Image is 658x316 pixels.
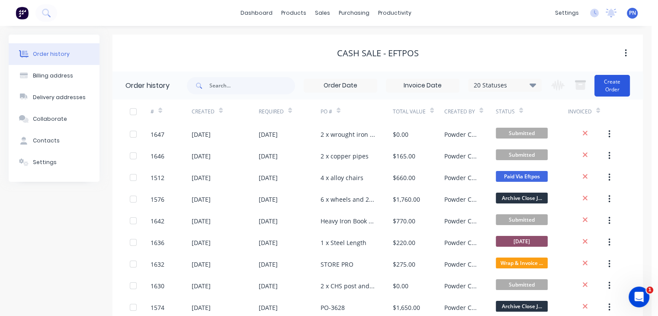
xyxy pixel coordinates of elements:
[259,173,278,182] div: [DATE]
[33,50,70,58] div: Order history
[192,303,211,312] div: [DATE]
[9,43,100,65] button: Order history
[33,72,73,80] div: Billing address
[192,108,215,116] div: Created
[151,130,164,139] div: 1647
[393,260,415,269] div: $275.00
[496,149,548,160] span: Submitted
[496,279,548,290] span: Submitted
[321,238,366,247] div: 1 x Steel Length
[321,173,363,182] div: 4 x alloy chairs
[629,9,636,17] span: PN
[192,130,211,139] div: [DATE]
[9,108,100,130] button: Collaborate
[321,108,332,116] div: PO #
[125,81,170,91] div: Order history
[444,216,478,226] div: Powder Crew
[393,173,415,182] div: $660.00
[393,281,408,290] div: $0.00
[551,6,583,19] div: settings
[33,94,86,101] div: Delivery addresses
[337,48,419,58] div: Cash Sale - EFTPOS
[444,108,475,116] div: Created By
[277,6,311,19] div: products
[321,281,376,290] div: 2 x CHS post and 12 x shs post
[151,195,164,204] div: 1576
[192,216,211,226] div: [DATE]
[444,100,496,123] div: Created By
[646,287,653,293] span: 1
[444,303,478,312] div: Powder Crew
[496,193,548,203] span: Archive Close J...
[444,238,478,247] div: Powder Crew
[151,238,164,247] div: 1636
[151,281,164,290] div: 1630
[192,260,211,269] div: [DATE]
[496,236,548,247] span: [DATE]
[496,301,548,312] span: Archive Close J...
[259,152,278,161] div: [DATE]
[259,100,321,123] div: Required
[321,303,345,312] div: PO-3628
[321,260,353,269] div: STORE PRO
[259,303,278,312] div: [DATE]
[393,152,415,161] div: $165.00
[393,216,415,226] div: $770.00
[393,108,426,116] div: Total Value
[393,195,420,204] div: $1,760.00
[321,130,376,139] div: 2 x wrought iron panels
[321,216,376,226] div: Heavy Iron Book Press
[568,108,592,116] div: Invoiced
[393,130,408,139] div: $0.00
[33,158,57,166] div: Settings
[496,214,548,225] span: Submitted
[594,75,630,97] button: Create Order
[444,195,478,204] div: Powder Crew
[374,6,416,19] div: productivity
[568,100,609,123] div: Invoiced
[259,216,278,226] div: [DATE]
[393,238,415,247] div: $220.00
[259,238,278,247] div: [DATE]
[259,108,284,116] div: Required
[9,152,100,173] button: Settings
[192,100,259,123] div: Created
[304,79,377,92] input: Order Date
[151,152,164,161] div: 1646
[9,87,100,108] button: Delivery addresses
[444,281,478,290] div: Powder Crew
[259,130,278,139] div: [DATE]
[444,173,478,182] div: Powder Crew
[33,115,67,123] div: Collaborate
[393,100,444,123] div: Total Value
[192,173,211,182] div: [DATE]
[311,6,334,19] div: sales
[444,260,478,269] div: Powder Crew
[321,100,393,123] div: PO #
[321,152,369,161] div: 2 x copper pipes
[9,65,100,87] button: Billing address
[334,6,374,19] div: purchasing
[192,152,211,161] div: [DATE]
[151,108,154,116] div: #
[321,195,376,204] div: 6 x wheels and 2 x brackets
[496,258,548,268] span: Wrap & Invoice ...
[192,195,211,204] div: [DATE]
[151,173,164,182] div: 1512
[259,195,278,204] div: [DATE]
[259,260,278,269] div: [DATE]
[496,171,548,182] span: Paid Via Eftpos
[469,81,541,90] div: 20 Statuses
[629,287,649,307] iframe: Intercom live chat
[151,100,192,123] div: #
[393,303,420,312] div: $1,650.00
[496,108,515,116] div: Status
[496,128,548,139] span: Submitted
[33,137,60,145] div: Contacts
[209,77,295,94] input: Search...
[386,79,459,92] input: Invoice Date
[151,260,164,269] div: 1632
[444,152,478,161] div: Powder Crew
[444,130,478,139] div: Powder Crew
[151,216,164,226] div: 1642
